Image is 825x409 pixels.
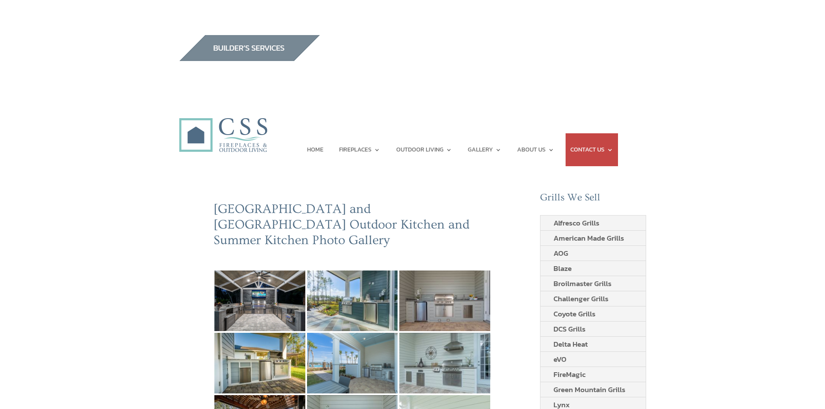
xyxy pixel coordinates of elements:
[307,333,398,393] img: 4
[468,133,501,166] a: GALLERY
[179,35,320,61] img: builders_btn
[540,216,612,230] a: Alfresco Grills
[540,382,638,397] a: Green Mountain Grills
[399,333,490,393] img: 5
[399,271,490,331] img: 2
[540,367,599,382] a: FireMagic
[540,352,579,367] a: eVO
[540,246,581,261] a: AOG
[540,192,647,208] h2: Grills We Sell
[540,231,637,245] a: American Made Grills
[540,276,624,291] a: Broilmaster Grills
[540,261,585,276] a: Blaze
[179,94,267,157] img: CSS Fireplaces & Outdoor Living (Formerly Construction Solutions & Supply)- Jacksonville Ormond B...
[540,322,599,336] a: DCS Grills
[307,271,398,331] img: 1
[396,133,452,166] a: OUTDOOR LIVING
[214,201,492,252] h2: [GEOGRAPHIC_DATA] and [GEOGRAPHIC_DATA] Outdoor Kitchen and Summer Kitchen Photo Gallery
[214,333,305,393] img: 3
[307,133,324,166] a: HOME
[540,306,608,321] a: Coyote Grills
[570,133,613,166] a: CONTACT US
[517,133,554,166] a: ABOUT US
[179,53,320,64] a: builder services construction supply
[339,133,380,166] a: FIREPLACES
[540,291,621,306] a: Challenger Grills
[214,271,305,331] img: 30
[540,337,601,351] a: Delta Heat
